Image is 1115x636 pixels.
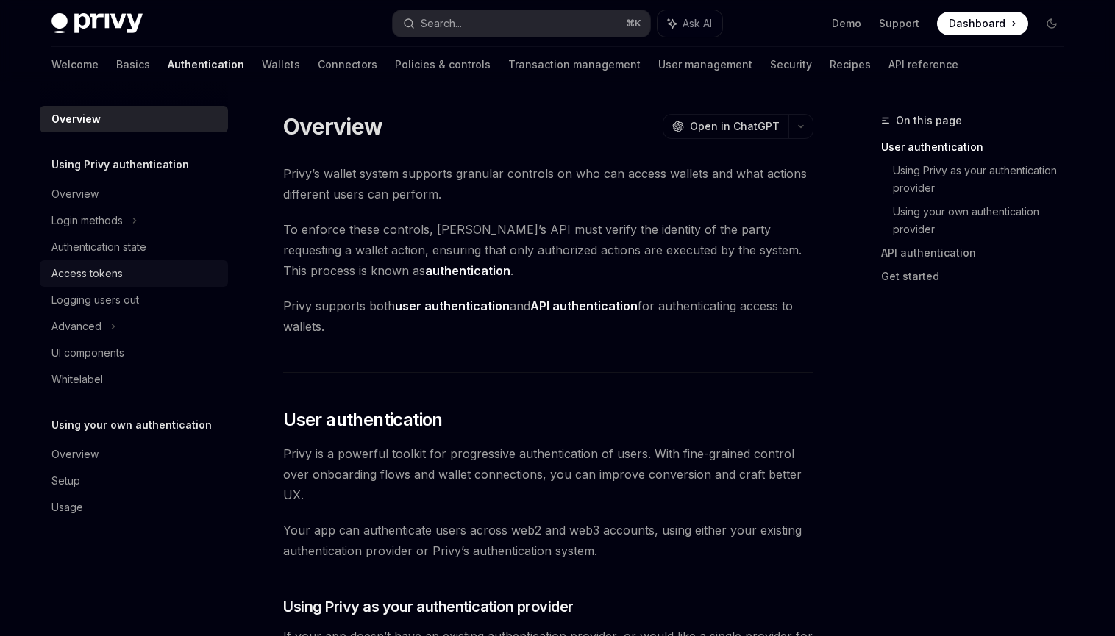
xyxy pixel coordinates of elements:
[425,263,510,278] strong: authentication
[663,114,788,139] button: Open in ChatGPT
[51,499,83,516] div: Usage
[51,212,123,229] div: Login methods
[51,472,80,490] div: Setup
[51,110,101,128] div: Overview
[40,181,228,207] a: Overview
[51,13,143,34] img: dark logo
[658,47,752,82] a: User management
[51,156,189,174] h5: Using Privy authentication
[262,47,300,82] a: Wallets
[881,241,1075,265] a: API authentication
[40,106,228,132] a: Overview
[283,408,443,432] span: User authentication
[881,265,1075,288] a: Get started
[830,47,871,82] a: Recipes
[421,15,462,32] div: Search...
[395,47,491,82] a: Policies & controls
[283,520,813,561] span: Your app can authenticate users across web2 and web3 accounts, using either your existing authent...
[40,260,228,287] a: Access tokens
[896,112,962,129] span: On this page
[283,113,382,140] h1: Overview
[893,159,1075,200] a: Using Privy as your authentication provider
[51,446,99,463] div: Overview
[40,494,228,521] a: Usage
[879,16,919,31] a: Support
[40,340,228,366] a: UI components
[51,265,123,282] div: Access tokens
[51,344,124,362] div: UI components
[51,318,101,335] div: Advanced
[168,47,244,82] a: Authentication
[40,441,228,468] a: Overview
[283,163,813,204] span: Privy’s wallet system supports granular controls on who can access wallets and what actions diffe...
[283,296,813,337] span: Privy supports both and for authenticating access to wallets.
[949,16,1005,31] span: Dashboard
[51,47,99,82] a: Welcome
[40,468,228,494] a: Setup
[658,10,722,37] button: Ask AI
[393,10,650,37] button: Search...⌘K
[51,371,103,388] div: Whitelabel
[690,119,780,134] span: Open in ChatGPT
[530,299,638,313] strong: API authentication
[116,47,150,82] a: Basics
[51,185,99,203] div: Overview
[937,12,1028,35] a: Dashboard
[40,366,228,393] a: Whitelabel
[683,16,712,31] span: Ask AI
[51,291,139,309] div: Logging users out
[318,47,377,82] a: Connectors
[283,219,813,281] span: To enforce these controls, [PERSON_NAME]’s API must verify the identity of the party requesting a...
[40,287,228,313] a: Logging users out
[283,443,813,505] span: Privy is a powerful toolkit for progressive authentication of users. With fine-grained control ov...
[51,238,146,256] div: Authentication state
[832,16,861,31] a: Demo
[626,18,641,29] span: ⌘ K
[508,47,641,82] a: Transaction management
[51,416,212,434] h5: Using your own authentication
[770,47,812,82] a: Security
[888,47,958,82] a: API reference
[881,135,1075,159] a: User authentication
[283,596,574,617] span: Using Privy as your authentication provider
[40,234,228,260] a: Authentication state
[893,200,1075,241] a: Using your own authentication provider
[395,299,510,313] strong: user authentication
[1040,12,1064,35] button: Toggle dark mode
